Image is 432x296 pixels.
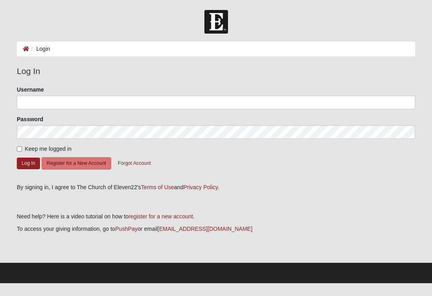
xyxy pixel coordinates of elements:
[29,45,50,53] li: Login
[17,86,44,94] label: Username
[17,212,415,221] p: Need help? Here is a video tutorial on how to .
[128,213,193,220] a: register for a new account
[17,146,22,152] input: Keep me logged in
[115,226,138,232] a: PushPay
[183,184,218,190] a: Privacy Policy
[17,115,43,123] label: Password
[17,225,415,233] p: To access your giving information, go to or email
[141,184,174,190] a: Terms of Use
[25,146,72,152] span: Keep me logged in
[42,157,111,170] button: Register for a New Account
[158,226,252,232] a: [EMAIL_ADDRESS][DOMAIN_NAME]
[113,157,156,170] button: Forgot Account
[204,10,228,34] img: Church of Eleven22 Logo
[17,158,40,169] button: Log In
[17,183,415,192] div: By signing in, I agree to The Church of Eleven22's and .
[17,65,415,78] legend: Log In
